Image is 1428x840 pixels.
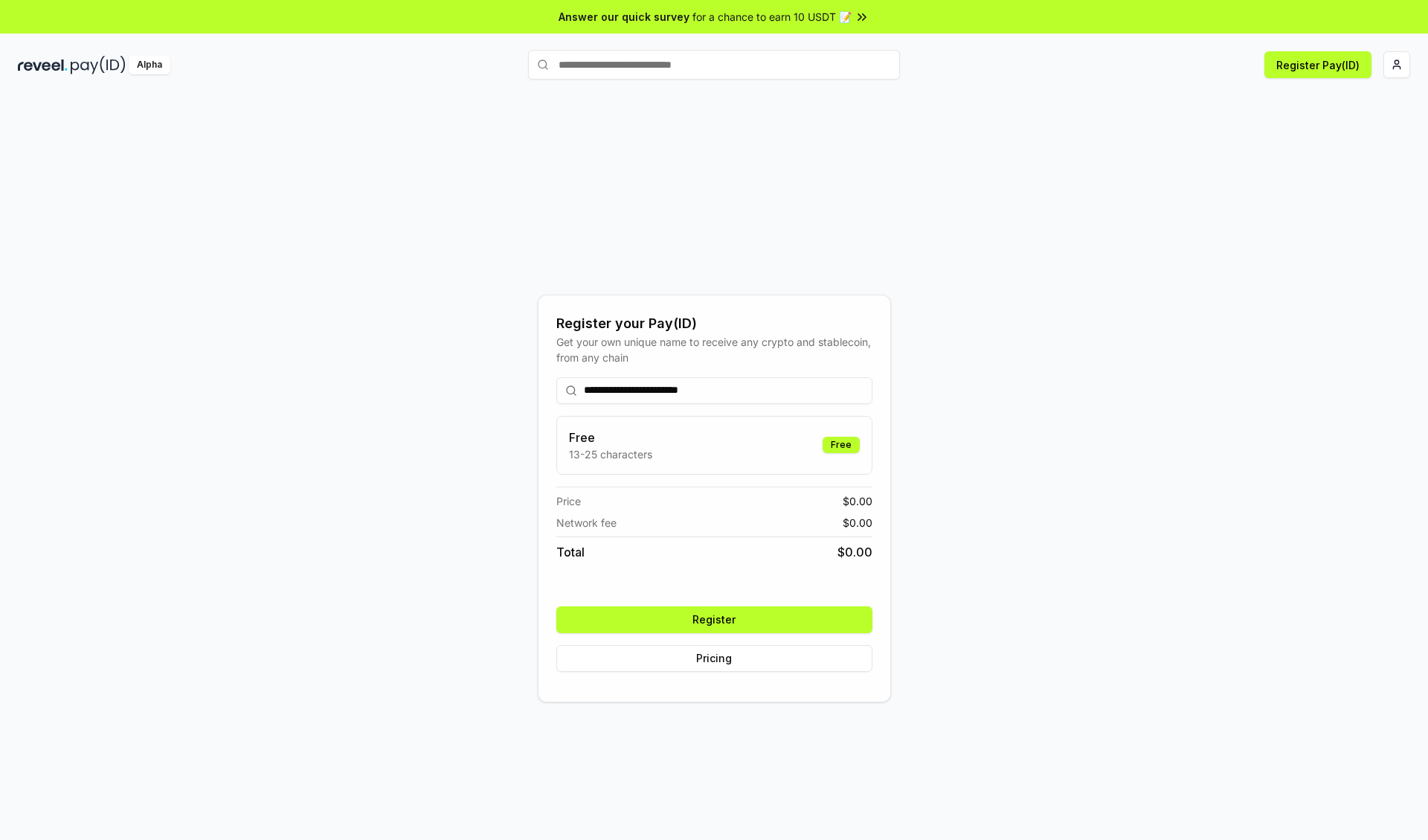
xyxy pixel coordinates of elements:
[823,437,860,453] div: Free
[71,56,126,74] img: pay_id
[559,9,689,25] span: Answer our quick survey
[556,313,872,334] div: Register your Pay(ID)
[692,9,852,25] span: for a chance to earn 10 USDT 📝
[843,515,872,530] span: $ 0.00
[129,56,170,74] div: Alpha
[556,493,581,509] span: Price
[556,645,872,672] button: Pricing
[837,543,872,561] span: $ 0.00
[18,56,68,74] img: reveel_dark
[556,543,585,561] span: Total
[569,446,652,462] p: 13-25 characters
[556,515,617,530] span: Network fee
[843,493,872,509] span: $ 0.00
[556,334,872,365] div: Get your own unique name to receive any crypto and stablecoin, from any chain
[569,429,652,446] h3: Free
[1264,51,1371,78] button: Register Pay(ID)
[556,606,872,633] button: Register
